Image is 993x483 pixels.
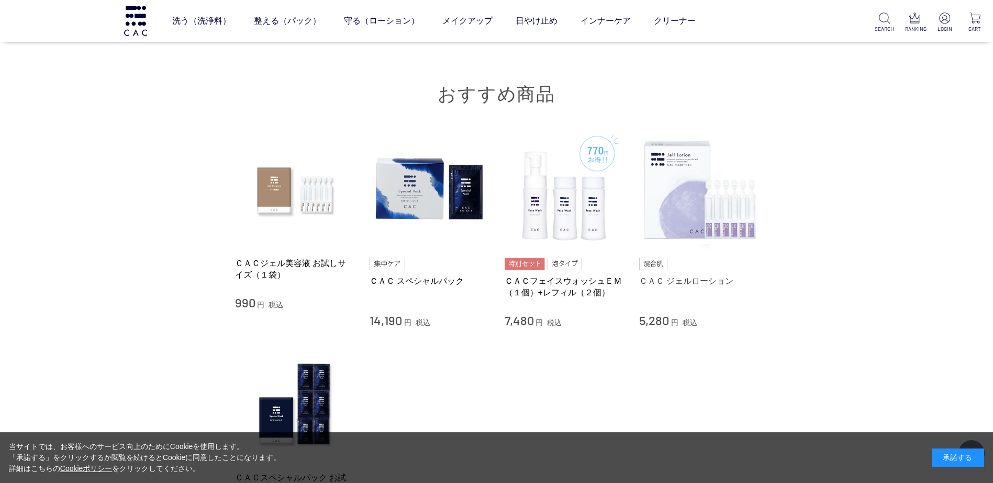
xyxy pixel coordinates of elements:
a: ＣＡＣ ジェルローション [639,275,758,286]
span: 円 [671,318,678,327]
a: ＣＡＣジェル美容液 お試しサイズ（１袋） [235,258,354,280]
span: 円 [257,301,264,309]
a: 日やけ止め [516,6,557,36]
a: おすすめ商品 [438,82,555,104]
p: RANKING [905,25,924,33]
img: ＣＡＣジェル美容液 お試しサイズ（１袋） [235,131,354,250]
a: RANKING [905,13,924,33]
p: CART [965,25,985,33]
a: SEARCH [875,13,894,33]
a: 守る（ローション） [344,6,419,36]
div: 承諾する [932,448,984,467]
span: 税込 [683,318,697,327]
span: 税込 [416,318,430,327]
span: 990 [235,295,255,310]
img: logo [122,6,149,36]
img: 特別セット [505,258,545,270]
a: 洗う（洗浄料） [172,6,231,36]
img: ＣＡＣ スペシャルパック [370,131,489,250]
div: 当サイトでは、お客様へのサービス向上のためにCookieを使用します。 「承諾する」をクリックするか閲覧を続けるとCookieに同意したことになります。 詳細はこちらの をクリックしてください。 [9,441,281,474]
span: 税込 [547,318,562,327]
img: ＣＡＣスペシャルパック お試しサイズ（６包） [235,344,354,464]
span: 税込 [269,301,283,309]
a: クリーナー [654,6,696,36]
img: ＣＡＣフェイスウォッシュＥＭ（１個）+レフィル（２個） [505,131,624,250]
a: ＣＡＣフェイスウォッシュＥＭ（１個）+レフィル（２個） [505,275,624,298]
img: ＣＡＣ ジェルローション [639,131,758,250]
a: ＣＡＣ スペシャルパック [370,275,489,286]
span: 円 [404,318,411,327]
a: LOGIN [935,13,954,33]
a: 整える（パック） [254,6,321,36]
img: 集中ケア [370,258,405,270]
img: 混合肌 [639,258,667,270]
p: SEARCH [875,25,894,33]
span: 7,480 [505,313,534,328]
span: 14,190 [370,313,402,328]
span: 5,280 [639,313,669,328]
a: Cookieポリシー [60,464,113,473]
a: インナーケア [581,6,631,36]
span: 円 [535,318,543,327]
p: LOGIN [935,25,954,33]
a: メイクアップ [442,6,493,36]
img: 泡タイプ [548,258,582,270]
a: CART [965,13,985,33]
